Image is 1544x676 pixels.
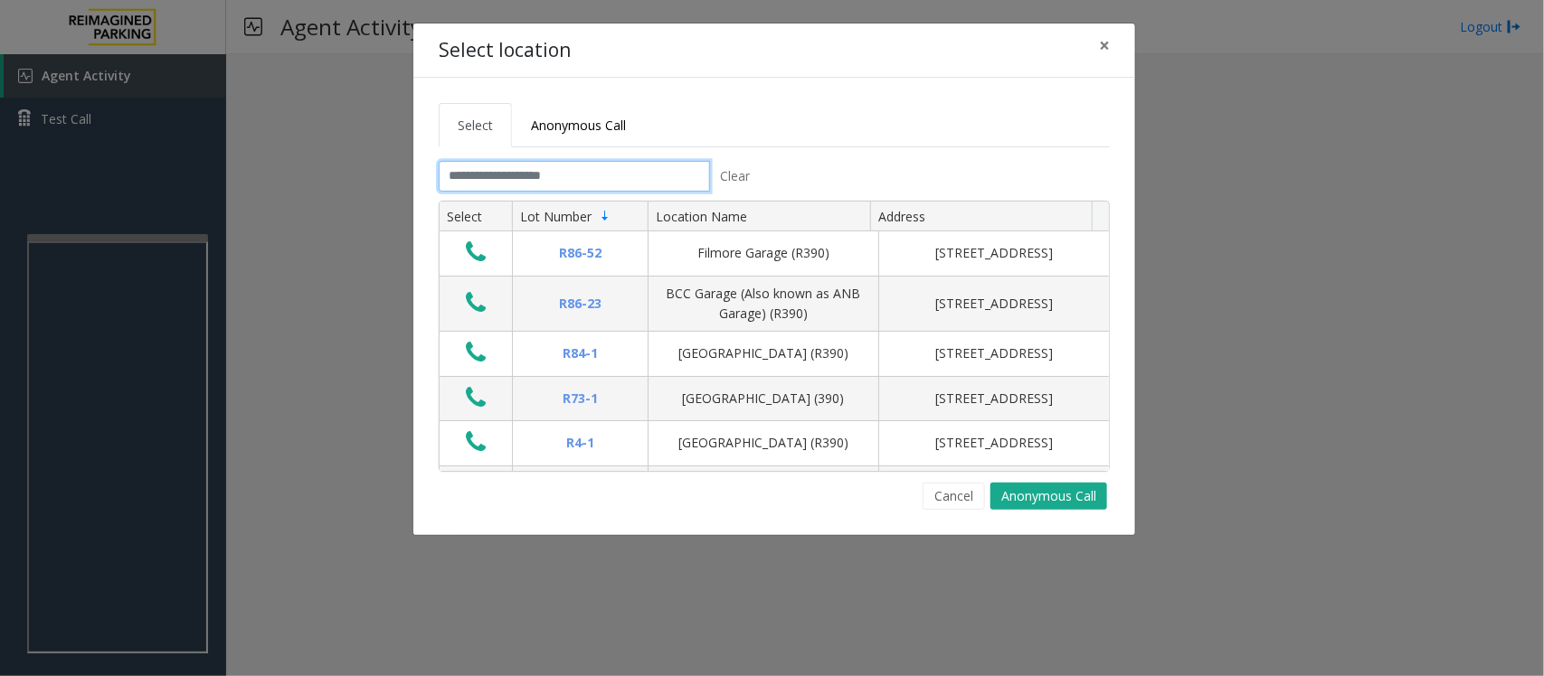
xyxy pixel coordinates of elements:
span: Anonymous Call [531,117,626,134]
span: × [1099,33,1110,58]
button: Anonymous Call [990,483,1107,510]
span: Location Name [656,208,747,225]
div: R86-52 [524,243,637,263]
button: Cancel [923,483,985,510]
div: Data table [440,202,1109,471]
h4: Select location [439,36,571,65]
div: R4-1 [524,433,637,453]
div: [GEOGRAPHIC_DATA] (390) [659,389,867,408]
ul: Tabs [439,103,1110,147]
div: [STREET_ADDRESS] [890,389,1098,408]
div: [STREET_ADDRESS] [890,433,1098,453]
div: [STREET_ADDRESS] [890,343,1098,363]
div: BCC Garage (Also known as ANB Garage) (R390) [659,284,867,324]
button: Clear [710,161,761,192]
div: R73-1 [524,389,637,408]
div: R84-1 [524,343,637,363]
div: [GEOGRAPHIC_DATA] (R390) [659,343,867,363]
th: Select [440,202,512,232]
span: Sortable [598,209,612,223]
button: Close [1086,23,1122,68]
div: [GEOGRAPHIC_DATA] (R390) [659,433,867,453]
div: [STREET_ADDRESS] [890,294,1098,314]
div: [STREET_ADDRESS] [890,243,1098,263]
span: Lot Number [520,208,592,225]
div: R86-23 [524,294,637,314]
span: Address [878,208,925,225]
span: Select [458,117,493,134]
div: Filmore Garage (R390) [659,243,867,263]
